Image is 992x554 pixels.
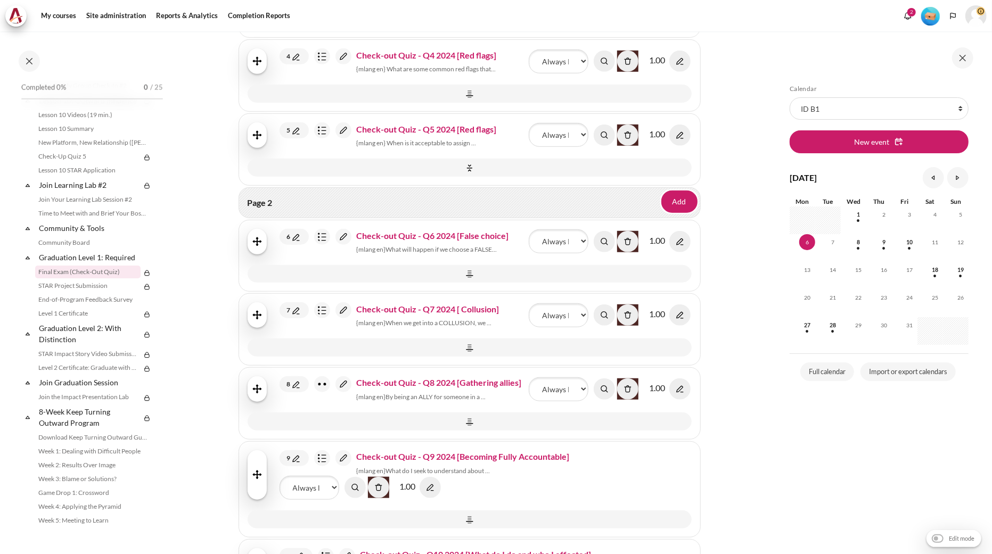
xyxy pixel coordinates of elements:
a: Level 1 Certificate [35,307,141,320]
img: Edit question number (maximum 16 characters) [291,379,301,390]
img: Multiple choice [314,229,330,245]
span: Sat [926,197,935,205]
a: Remove page break [248,159,692,177]
span: Move [248,376,267,402]
img: Delete [617,304,638,326]
a: Edit maximum mark [669,383,691,393]
button: Languages [945,8,961,24]
a: Wednesday, 8 October events [850,239,866,245]
a: Delete [617,378,638,400]
a: Friday, 10 October events [901,239,917,245]
img: Level #1 [921,7,940,26]
span: Wed [847,197,860,205]
span: 21 [825,290,841,305]
img: Edit question number (maximum 16 characters) [291,52,301,62]
span: 25 [927,290,943,305]
a: Graduation Level 1: Required [37,250,151,264]
a: Completed 0% 0 / 25 [21,80,163,110]
img: Add page break [465,343,474,353]
a: Lesson 10 Summary [35,122,151,135]
h4: Page 2 [248,196,692,209]
a: Level 2 Certificate: Graduate with Distinction [35,361,141,374]
span: / 25 [150,82,163,93]
a: Community & Tools [37,221,151,235]
span: 30 [876,317,892,333]
a: Check-out Quiz - Q6 2024 [False choice] {mlang en}What will happen if we choose a FALSE... [314,229,509,254]
span: New event [854,136,889,147]
a: Reports & Analytics [152,5,222,27]
a: Lesson 10 Videos (19 min.) [35,109,151,121]
a: Add page break [248,412,692,431]
a: Download Keep Turning Outward Guide [35,431,151,444]
div: Level #1 [921,6,940,26]
a: Completion Reports [224,5,294,27]
span: 13 [799,262,815,278]
a: Preview question [594,231,615,252]
a: Wednesday, 1 October events [850,211,866,218]
a: STAR Impact Story Video Submission [35,348,141,360]
a: Week 4: Applying the Pyramid [35,500,151,513]
span: Fri [901,197,909,205]
a: 4 Edit question number (maximum 16 characters) [284,48,305,64]
span: Collapse [22,223,33,234]
span: {mlang en}When we get into a COLLUSION, we ... [330,318,499,328]
section: Blocks [790,85,969,383]
span: Maximum mark [643,382,665,394]
span: 18 [927,262,943,278]
a: Join the Impact Presentation Lab [35,391,141,403]
span: 7 [825,234,841,250]
span: 31 [901,317,917,333]
img: Add page break [465,515,474,525]
h4: [DATE] [790,171,817,184]
a: Check-out Quiz - Q5 2024 [Red flags] {mlang en} When is it acceptable to assign ... [314,122,497,148]
span: 3 [901,206,917,222]
span: Collapse [22,412,33,423]
span: Maximum mark [643,234,665,247]
a: Add page break [248,510,692,528]
span: 27 [799,317,815,333]
img: Multiple choice [314,122,330,138]
a: Join Learning Lab #2 [37,178,141,192]
a: Check-out Quiz - Q7 2024 [ Collusion] {mlang en}When we get into a COLLUSION, we ... [314,302,499,328]
a: Final Exam (Check-Out Quiz) [35,266,141,278]
a: Monday, 27 October events [799,322,815,328]
span: {mlang en} When is it acceptable to assign ... [330,138,497,148]
img: Delete [368,477,389,498]
span: 29 [850,317,866,333]
span: 6 [799,234,815,250]
a: 9 Edit question number (maximum 16 characters) [284,450,305,466]
span: 15 [850,262,866,278]
a: Edit maximum mark [420,481,441,491]
img: Architeck [9,8,23,24]
span: Maximum mark [643,54,665,67]
a: Add page break [248,85,692,103]
a: Delete [617,125,638,146]
span: 20 [799,290,815,305]
a: Saturday, 18 October events [927,267,943,273]
span: Collapse [22,377,33,388]
a: Tuesday, 28 October events [825,322,841,328]
img: Remove page break [465,163,474,173]
a: Week 1: Dealing with Difficult People [35,445,151,458]
a: Preview question [594,378,615,400]
img: True/False [314,376,330,392]
span: Thu [874,197,885,205]
span: Collapse [22,180,33,191]
a: Edit maximum mark [669,309,691,319]
span: 9 [876,234,892,250]
span: Check-out Quiz - Q9 2024 [Becoming Fully Accountable] [357,452,570,462]
a: Preview question [594,51,615,72]
img: Edit question number (maximum 16 characters) [291,453,301,464]
span: 1 [850,206,866,222]
span: Collapse [22,252,33,263]
span: 14 [825,262,841,278]
a: Add [661,191,698,213]
img: Multiple choice [314,450,330,466]
span: 4 [927,206,943,222]
img: Multiple choice [314,48,330,64]
img: Delete [617,51,638,72]
a: Thursday, 9 October events [876,239,892,245]
a: Full calendar [800,362,854,382]
span: {mlang en}By being an ALLY for someone in a ... [330,392,522,402]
